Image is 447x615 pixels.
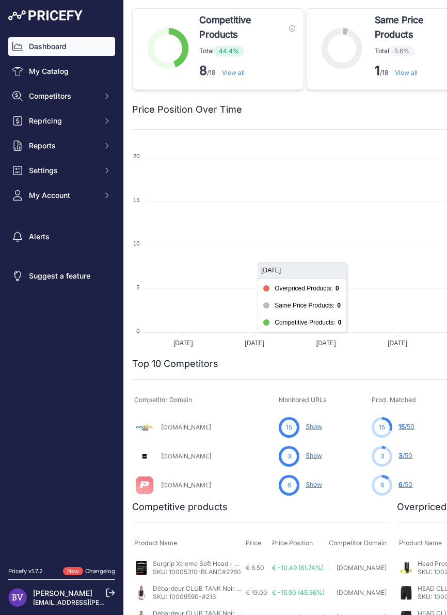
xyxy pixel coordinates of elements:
[29,91,97,101] span: Competitors
[8,37,115,555] nav: Sidebar
[316,340,336,347] tspan: [DATE]
[136,328,139,334] tspan: 0
[388,340,407,347] tspan: [DATE]
[133,153,139,159] tspan: 20
[380,452,384,461] span: 3
[33,589,92,597] a: [PERSON_NAME]
[272,564,324,572] span: € -10.49 (61.74%)
[133,240,139,247] tspan: 10
[395,69,418,76] a: View all
[246,539,261,547] span: Price
[214,46,244,56] span: 44.4%
[379,423,385,432] span: 15
[161,481,211,489] a: [DOMAIN_NAME]
[398,452,412,459] a: 3/50
[8,267,115,285] a: Suggest a feature
[153,568,242,576] p: SKU: 10005310-BLANC#2260
[8,87,115,105] button: Competitors
[288,481,291,490] span: 6
[398,452,403,459] span: 3
[8,136,115,155] button: Reports
[8,161,115,180] button: Settings
[8,62,115,81] a: My Catalog
[29,141,97,151] span: Reports
[398,423,405,431] span: 15
[8,186,115,205] button: My Account
[245,340,264,347] tspan: [DATE]
[133,197,139,203] tspan: 15
[63,567,83,576] span: New
[380,481,384,490] span: 6
[8,10,83,21] img: Pricefy Logo
[161,423,211,431] a: [DOMAIN_NAME]
[199,46,295,56] p: Total
[33,598,192,606] a: [EMAIL_ADDRESS][PERSON_NAME][DOMAIN_NAME]
[399,539,442,547] span: Product Name
[29,190,97,201] span: My Account
[199,13,285,42] span: Competitive Products
[8,567,43,576] div: Pricefy v1.7.2
[246,564,264,572] span: € 6.50
[246,589,267,596] span: € 19.00
[279,396,327,404] span: Monitored URLs
[337,589,387,596] a: [DOMAIN_NAME]
[8,227,115,246] a: Alerts
[29,165,97,176] span: Settings
[153,585,245,592] a: Débardeur CLUB TANK Noir - L
[306,481,322,488] a: Show
[337,564,387,572] a: [DOMAIN_NAME]
[136,284,139,290] tspan: 5
[389,46,414,56] span: 5.6%
[398,481,403,488] span: 6
[161,452,211,460] a: [DOMAIN_NAME]
[132,500,228,514] h2: Competitive products
[329,539,387,547] span: Competitor Domain
[134,396,192,404] span: Competitor Domain
[173,340,193,347] tspan: [DATE]
[153,593,242,601] p: SKU: 10009590-#213
[85,567,115,575] a: Changelog
[199,63,295,79] p: /18
[272,539,313,547] span: Price Position
[29,116,97,126] span: Repricing
[153,560,256,567] a: Surgrip Xtreme Soft Head - BLANC
[398,481,412,488] a: 6/50
[222,69,245,76] a: View all
[306,452,322,459] a: Show
[272,589,325,596] span: € -15.90 (45.56%)
[398,423,414,431] a: 15/50
[8,112,115,130] button: Repricing
[286,423,292,432] span: 15
[132,102,242,117] h2: Price Position Over Time
[132,357,218,371] h2: Top 10 Competitors
[199,63,207,78] strong: 8
[372,396,416,404] span: Prod. Matched
[8,37,115,56] a: Dashboard
[375,63,380,78] strong: 1
[134,539,177,547] span: Product Name
[306,423,322,431] a: Show
[288,452,291,461] span: 3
